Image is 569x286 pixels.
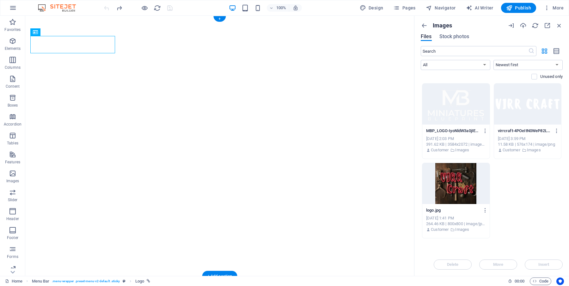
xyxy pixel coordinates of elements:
div: 11.58 KB | 576x174 | image/png [498,142,558,147]
button: Publish [501,3,536,13]
p: Customer [431,147,449,153]
button: reload [153,4,161,12]
span: Click to select. Double-click to edit [135,277,144,285]
i: On resize automatically adjust zoom level to fit chosen device. [293,5,298,11]
input: Search [421,46,528,56]
span: 00 00 [515,277,524,285]
p: Content [6,84,20,89]
h6: Session time [508,277,525,285]
span: Code [533,277,548,285]
i: URL import [508,22,515,29]
span: Click to select. Double-click to edit [32,277,50,285]
p: Tables [7,141,18,146]
button: AI Writer [463,3,496,13]
img: Editor Logo [36,4,84,12]
a: Click to cancel selection. Double-click to open Pages [5,277,22,285]
button: Design [357,3,386,13]
p: Images [527,147,541,153]
div: [DATE] 3:59 PM [498,136,558,142]
span: Files [421,33,432,40]
div: + Add section [202,271,237,282]
p: Features [5,160,20,165]
p: Header [6,216,19,221]
p: virrcraft-4POeItN0WeP82LH3iS-1Kw.png [498,128,552,134]
span: Publish [506,5,531,11]
p: Images [455,227,469,232]
div: [DATE] 1:41 PM [426,215,486,221]
p: Accordion [4,122,21,127]
i: Reload [532,22,539,29]
button: Navigator [423,3,458,13]
h6: 100% [276,4,286,12]
p: Elements [5,46,21,51]
span: : [519,279,520,283]
div: 264.46 KB | 800x800 | image/jpeg [426,221,486,227]
div: 391.62 KB | 3584x2072 | image/png [426,142,486,147]
div: + [213,16,226,22]
p: Images [433,22,452,29]
nav: breadcrumb [32,277,150,285]
p: logo.jpg [426,207,480,213]
p: Customer [431,227,449,232]
span: Stock photos [439,33,469,40]
span: Pages [393,5,415,11]
p: MBP_LOGO-IyoNldW3a0jIEUc2ndpywA.png [426,128,480,134]
i: Close [556,22,563,29]
p: Boxes [8,103,18,108]
span: . menu-wrapper .preset-menu-v2-default .sticky [52,277,120,285]
p: Images [6,178,19,184]
span: AI Writer [466,5,493,11]
span: Design [360,5,383,11]
button: Pages [391,3,418,13]
button: 100% [267,4,289,12]
p: Customer [503,147,520,153]
button: Code [530,277,551,285]
i: This element is linked [147,279,150,283]
p: Displays only files that are not in use on the website. Files added during this session can still... [540,74,563,79]
div: [DATE] 2:03 PM [426,136,486,142]
button: Usercentrics [556,277,564,285]
p: Forms [7,254,18,259]
p: Columns [5,65,21,70]
p: Images [455,147,469,153]
i: Maximize [544,22,551,29]
i: This element is a customizable preset [123,279,125,283]
p: Favorites [4,27,21,32]
p: Slider [8,197,18,202]
span: More [544,5,564,11]
button: redo [115,4,123,12]
i: Show all folders [421,22,428,29]
p: Footer [7,235,18,240]
i: Upload [520,22,527,29]
span: Navigator [426,5,456,11]
div: Design (Ctrl+Alt+Y) [357,3,386,13]
button: More [541,3,566,13]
